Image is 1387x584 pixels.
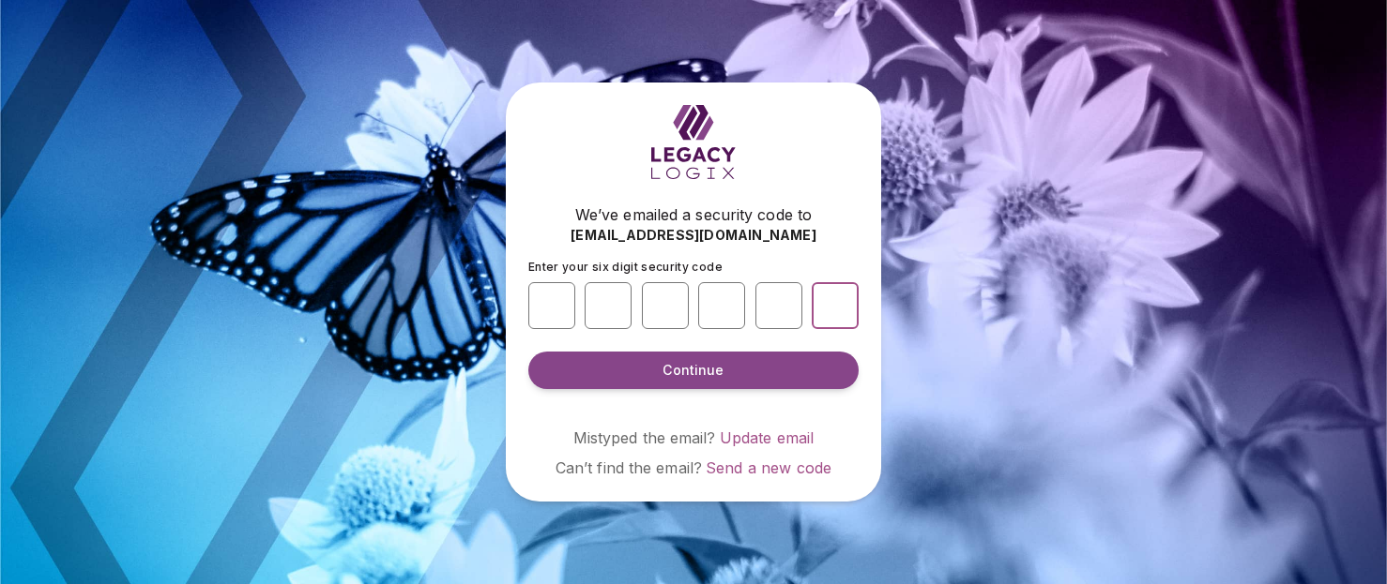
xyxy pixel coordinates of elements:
[528,260,723,274] span: Enter your six digit security code
[528,352,859,389] button: Continue
[720,428,815,447] a: Update email
[706,458,831,477] a: Send a new code
[571,226,816,245] span: [EMAIL_ADDRESS][DOMAIN_NAME]
[573,428,716,447] span: Mistyped the email?
[556,458,702,477] span: Can’t find the email?
[663,361,724,380] span: Continue
[575,203,812,226] span: We’ve emailed a security code to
